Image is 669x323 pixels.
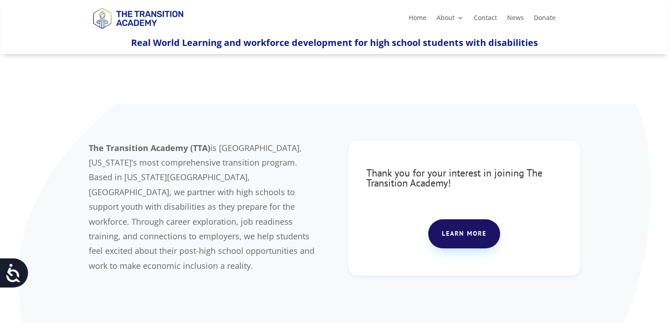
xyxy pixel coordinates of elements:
span: Real World Learning and workforce development for high school students with disabilities [131,36,538,49]
img: TTA Brand_TTA Primary Logo_Horizontal_Light BG [89,2,187,34]
a: About [436,15,464,25]
a: Logo-Noticias [89,27,187,36]
a: Donate [534,15,556,25]
span: Thank you for your interest in joining The Transition Academy! [366,167,542,189]
a: Home [409,15,426,25]
a: Contact [474,15,497,25]
a: News [507,15,524,25]
a: Learn more [428,219,500,248]
span: is [GEOGRAPHIC_DATA], [US_STATE]’s most comprehensive transition program. Based in [US_STATE][GEO... [89,142,314,271]
b: The Transition Academy (TTA) [89,142,210,153]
